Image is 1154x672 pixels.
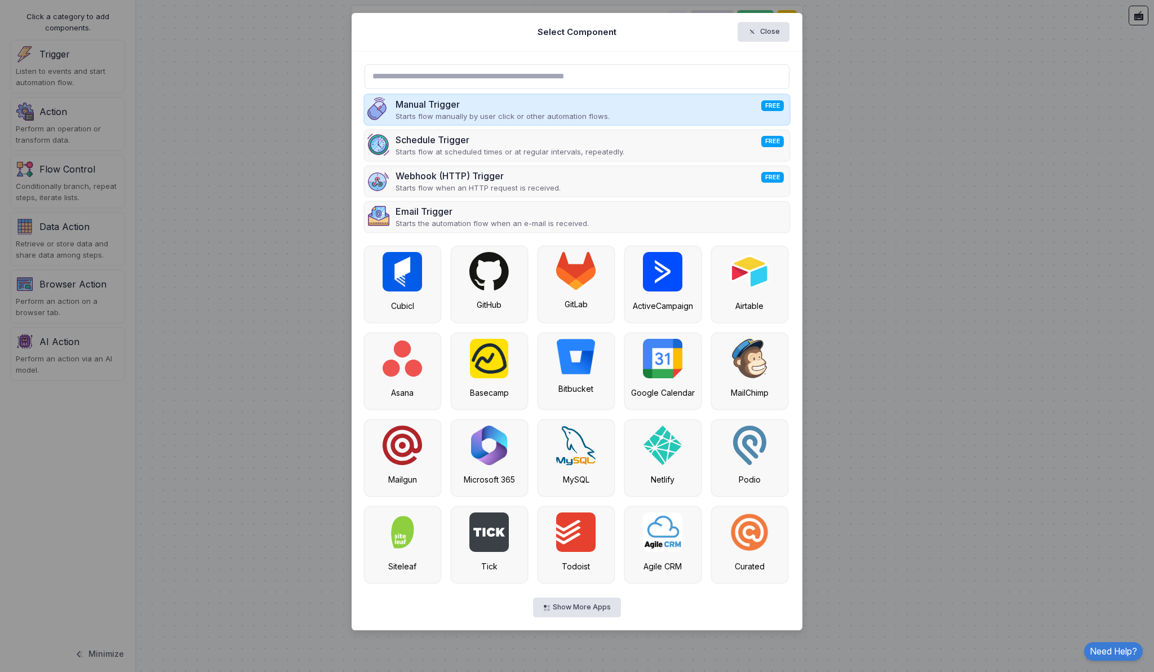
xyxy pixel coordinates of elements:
div: Email Trigger [396,205,589,218]
img: mysql.svg [556,426,596,465]
img: netlify.svg [643,426,682,465]
div: GitLab [544,298,609,310]
img: active-campaign.png [643,252,682,291]
img: basecamp.png [470,339,508,378]
div: Netlify [631,474,695,485]
img: bitbucket.png [556,339,596,374]
img: asana.png [383,339,422,378]
div: Tick [457,560,522,572]
img: siteleaf.jpg [383,512,422,552]
img: google-calendar.svg [643,339,682,378]
img: mailchimp.svg [732,339,767,378]
p: Starts the automation flow when an e-mail is received. [396,218,589,229]
span: FREE [761,136,784,147]
div: Curated [717,560,782,572]
img: schedule.png [367,133,390,156]
div: Mailgun [370,474,435,485]
span: FREE [761,172,784,183]
img: email.png [367,205,390,227]
div: MySQL [544,474,609,485]
img: podio.svg [733,426,766,465]
div: MailChimp [717,387,782,399]
h5: Select Component [538,26,616,38]
div: Airtable [717,300,782,312]
p: Starts flow at scheduled times or at regular intervals, repeatedly. [396,147,624,158]
button: Show More Apps [533,598,620,617]
div: Manual Trigger [396,98,610,111]
img: agile-crm.png [643,512,682,552]
img: microsoft-365.png [471,426,507,465]
p: Starts flow manually by user click or other automation flows. [396,111,610,122]
img: manual.png [367,98,390,120]
div: Siteleaf [370,560,435,572]
span: FREE [761,100,784,111]
img: mailgun.svg [383,426,422,465]
div: Bitbucket [544,383,609,395]
div: Basecamp [457,387,522,399]
div: Microsoft 365 [457,474,522,485]
div: ActiveCampaign [631,300,695,312]
img: github.svg [469,252,509,290]
div: Todoist [544,560,609,572]
img: curated.png [730,512,769,552]
button: Close [738,22,790,42]
img: todoist.png [556,512,596,552]
p: Starts flow when an HTTP request is received. [396,183,561,194]
div: Podio [717,474,782,485]
img: tick.png [469,512,509,552]
div: Asana [370,387,435,399]
img: cubicl.jpg [383,252,422,291]
img: webhook-v2.png [367,169,390,192]
div: Agile CRM [631,560,695,572]
div: Schedule Trigger [396,133,624,147]
div: Webhook (HTTP) Trigger [396,169,561,183]
div: Cubicl [370,300,435,312]
img: gitlab.svg [556,252,596,290]
img: airtable.png [730,252,769,291]
a: Need Help? [1084,642,1143,661]
div: Google Calendar [631,387,695,399]
div: GitHub [457,299,522,311]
